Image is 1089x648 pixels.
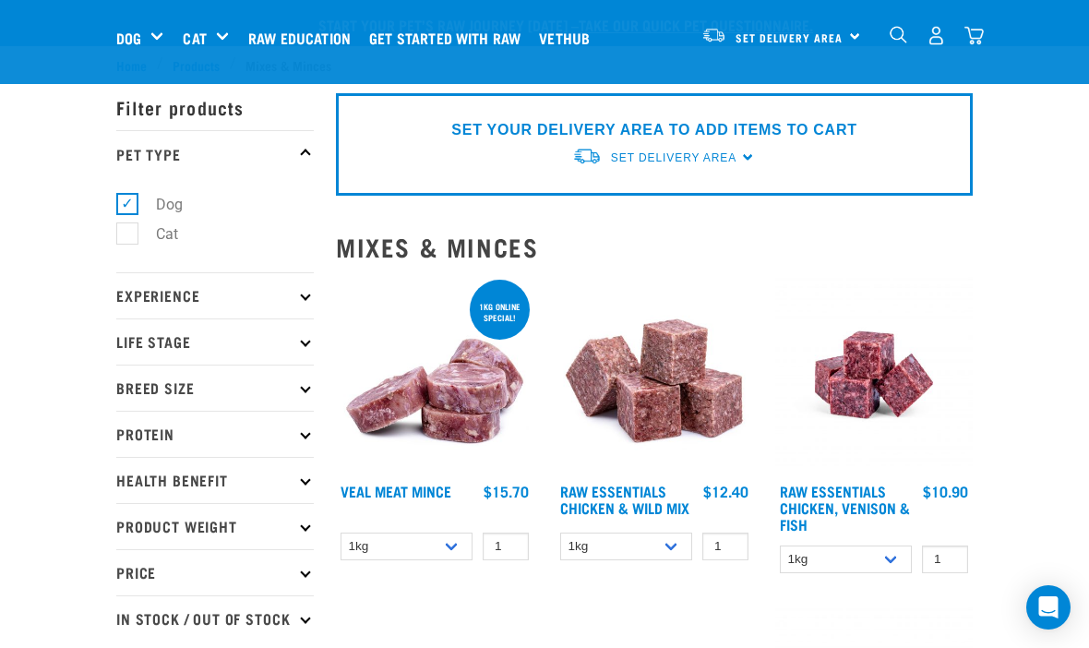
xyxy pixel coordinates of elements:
a: Veal Meat Mince [341,486,451,495]
div: 1kg online special! [470,293,530,331]
a: Raw Education [244,1,365,75]
img: Pile Of Cubed Chicken Wild Meat Mix [556,276,753,474]
p: Price [116,549,314,595]
a: Get started with Raw [365,1,534,75]
a: Dog [116,27,141,49]
a: Cat [183,27,206,49]
span: Set Delivery Area [736,34,843,41]
img: Chicken Venison mix 1655 [775,276,973,474]
p: Pet Type [116,130,314,176]
p: Protein [116,411,314,457]
p: In Stock / Out Of Stock [116,595,314,642]
p: Filter products [116,84,314,130]
p: Breed Size [116,365,314,411]
img: home-icon@2x.png [964,26,984,45]
a: Vethub [534,1,604,75]
p: SET YOUR DELIVERY AREA TO ADD ITEMS TO CART [451,119,856,141]
img: van-moving.png [572,147,602,166]
h2: Mixes & Minces [336,233,973,261]
input: 1 [922,546,968,574]
p: Life Stage [116,318,314,365]
label: Cat [126,222,185,246]
input: 1 [483,533,529,561]
label: Dog [126,193,190,216]
a: Raw Essentials Chicken, Venison & Fish [780,486,910,528]
img: 1160 Veal Meat Mince Medallions 01 [336,276,533,474]
input: 1 [702,533,748,561]
img: home-icon-1@2x.png [890,26,907,43]
div: $15.70 [484,483,529,499]
a: Raw Essentials Chicken & Wild Mix [560,486,689,511]
img: van-moving.png [701,27,726,43]
span: Set Delivery Area [611,151,736,164]
p: Product Weight [116,503,314,549]
div: Open Intercom Messenger [1026,585,1071,630]
p: Health Benefit [116,457,314,503]
div: $12.40 [703,483,748,499]
div: $10.90 [923,483,968,499]
img: user.png [927,26,946,45]
p: Experience [116,272,314,318]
